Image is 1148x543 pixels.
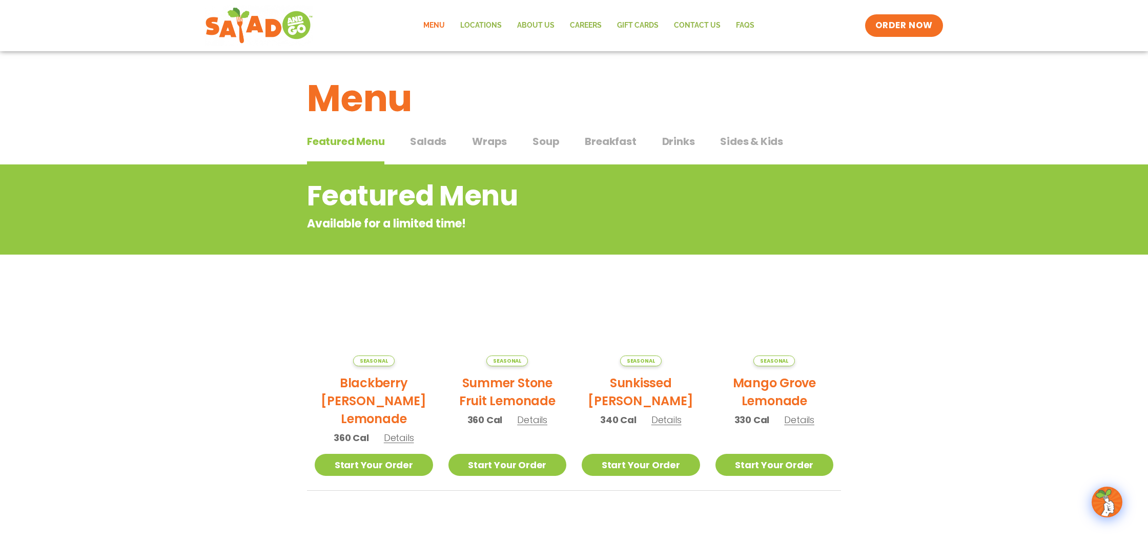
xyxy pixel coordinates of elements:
img: new-SAG-logo-768×292 [205,5,313,46]
span: Seasonal [620,356,662,366]
span: Details [784,413,814,426]
a: Menu [416,14,453,37]
p: Available for a limited time! [307,215,758,232]
span: Details [384,431,414,444]
a: Start Your Order [715,454,834,476]
span: 360 Cal [334,431,369,445]
nav: Menu [416,14,762,37]
a: About Us [509,14,562,37]
span: Featured Menu [307,134,384,149]
span: Drinks [662,134,695,149]
span: Details [651,413,682,426]
span: Salads [410,134,446,149]
a: Locations [453,14,509,37]
a: FAQs [728,14,762,37]
img: Product photo for Summer Stone Fruit Lemonade [448,289,567,366]
span: Wraps [472,134,507,149]
span: ORDER NOW [875,19,933,32]
a: Contact Us [666,14,728,37]
span: 360 Cal [467,413,503,427]
span: 340 Cal [600,413,637,427]
span: Details [517,413,547,426]
h2: Blackberry [PERSON_NAME] Lemonade [315,374,433,428]
span: Seasonal [753,356,795,366]
a: ORDER NOW [865,14,943,37]
span: Breakfast [585,134,636,149]
a: Start Your Order [448,454,567,476]
span: Seasonal [486,356,528,366]
span: Seasonal [353,356,395,366]
div: Tabbed content [307,130,841,165]
img: Product photo for Blackberry Bramble Lemonade [315,289,433,366]
span: 330 Cal [734,413,770,427]
span: Sides & Kids [720,134,783,149]
a: GIFT CARDS [609,14,666,37]
h2: Featured Menu [307,175,758,217]
a: Start Your Order [315,454,433,476]
span: Soup [532,134,559,149]
h1: Menu [307,71,841,126]
h2: Summer Stone Fruit Lemonade [448,374,567,410]
img: wpChatIcon [1093,488,1121,516]
img: Product photo for Sunkissed Yuzu Lemonade [582,289,700,366]
h2: Sunkissed [PERSON_NAME] [582,374,700,410]
h2: Mango Grove Lemonade [715,374,834,410]
a: Careers [562,14,609,37]
img: Product photo for Mango Grove Lemonade [715,289,834,366]
a: Start Your Order [582,454,700,476]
